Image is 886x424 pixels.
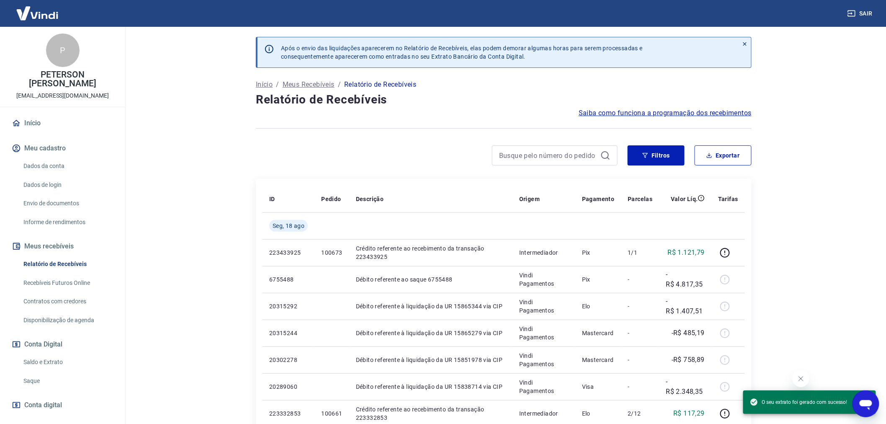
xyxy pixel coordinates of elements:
p: Débito referente à liquidação da UR 15838714 via CIP [356,383,506,391]
p: 20302278 [269,356,308,364]
a: Dados da conta [20,158,115,175]
a: Relatório de Recebíveis [20,256,115,273]
a: Informe de rendimentos [20,214,115,231]
p: 223332853 [269,409,308,418]
a: Início [10,114,115,132]
p: Origem [519,195,540,203]
p: Visa [582,383,615,391]
p: 6755488 [269,275,308,284]
p: Elo [582,302,615,310]
button: Conta Digital [10,335,115,354]
h4: Relatório de Recebíveis [256,91,752,108]
p: -R$ 758,89 [672,355,705,365]
p: [EMAIL_ADDRESS][DOMAIN_NAME] [16,91,109,100]
a: Saiba como funciona a programação dos recebimentos [579,108,752,118]
iframe: Botão para abrir a janela de mensagens [853,390,879,417]
span: O seu extrato foi gerado com sucesso! [750,398,847,406]
p: 20315244 [269,329,308,337]
p: 100661 [321,409,342,418]
p: Vindi Pagamentos [519,325,569,341]
p: -R$ 485,19 [672,328,705,338]
p: Débito referente à liquidação da UR 15851978 via CIP [356,356,506,364]
p: ID [269,195,275,203]
a: Início [256,80,273,90]
p: -R$ 4.817,35 [666,269,705,290]
a: Saldo e Extrato [20,354,115,371]
p: Relatório de Recebíveis [344,80,416,90]
p: Descrição [356,195,384,203]
p: - [628,329,653,337]
p: 100673 [321,248,342,257]
p: - [628,356,653,364]
p: R$ 117,29 [674,408,705,419]
div: P [46,34,80,67]
p: PETERSON [PERSON_NAME] [7,70,118,88]
p: Pagamento [582,195,615,203]
span: Olá! Precisa de ajuda? [5,6,70,13]
p: Vindi Pagamentos [519,352,569,368]
p: Pix [582,248,615,257]
p: Elo [582,409,615,418]
img: Vindi [10,0,64,26]
iframe: Fechar mensagem [793,370,809,387]
a: Disponibilização de agenda [20,312,115,329]
p: Débito referente à liquidação da UR 15865344 via CIP [356,302,506,310]
p: Débito referente ao saque 6755488 [356,275,506,284]
p: Pedido [321,195,341,203]
p: Parcelas [628,195,653,203]
p: Vindi Pagamentos [519,298,569,315]
p: Crédito referente ao recebimento da transação 223332853 [356,405,506,422]
p: 20315292 [269,302,308,310]
input: Busque pelo número do pedido [499,149,597,162]
p: Débito referente à liquidação da UR 15865279 via CIP [356,329,506,337]
p: R$ 1.121,79 [668,248,705,258]
p: / [276,80,279,90]
p: Tarifas [718,195,738,203]
button: Meu cadastro [10,139,115,158]
p: Intermediador [519,248,569,257]
a: Meus Recebíveis [283,80,335,90]
span: Seg, 18 ago [273,222,304,230]
p: Mastercard [582,329,615,337]
a: Dados de login [20,176,115,194]
p: Valor Líq. [671,195,698,203]
a: Conta digital [10,396,115,414]
p: -R$ 1.407,51 [666,296,705,316]
a: Contratos com credores [20,293,115,310]
p: Mastercard [582,356,615,364]
p: - [628,383,653,391]
p: 20289060 [269,383,308,391]
p: -R$ 2.348,35 [666,377,705,397]
p: Vindi Pagamentos [519,378,569,395]
p: 1/1 [628,248,653,257]
a: Recebíveis Futuros Online [20,274,115,292]
p: Intermediador [519,409,569,418]
p: - [628,275,653,284]
button: Sair [846,6,876,21]
p: Crédito referente ao recebimento da transação 223433925 [356,244,506,261]
a: Saque [20,372,115,390]
p: 223433925 [269,248,308,257]
p: Vindi Pagamentos [519,271,569,288]
p: - [628,302,653,310]
span: Conta digital [24,399,62,411]
button: Filtros [628,145,685,165]
p: Após o envio das liquidações aparecerem no Relatório de Recebíveis, elas podem demorar algumas ho... [281,44,643,61]
button: Exportar [695,145,752,165]
p: / [338,80,341,90]
p: 2/12 [628,409,653,418]
p: Pix [582,275,615,284]
button: Meus recebíveis [10,237,115,256]
a: Envio de documentos [20,195,115,212]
